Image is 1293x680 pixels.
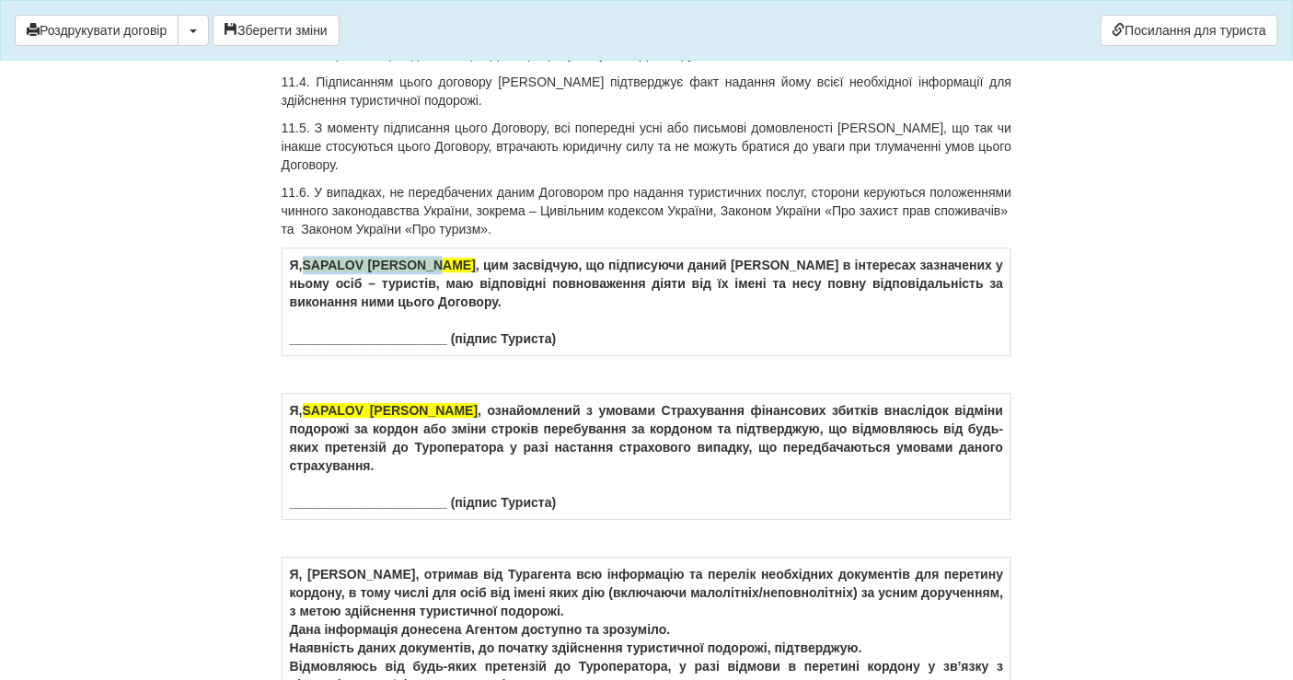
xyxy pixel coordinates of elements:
[282,248,1011,356] td: Я, , цим засвідчую, що підписуючи даний [PERSON_NAME] в інтересах зазначених у ньому осіб – турис...
[282,73,1012,109] p: 11.4. Підписанням цього договору [PERSON_NAME] підтверджує факт надання йому всієї необхідної інф...
[282,183,1012,238] p: 11.6. У випадках, не передбачених даним Договором про надання туристичних послуг, сторони керують...
[282,119,1012,174] p: 11.5. З моменту підписання цього Договору, всі попередні усні або письмові домовленості [PERSON_N...
[213,15,340,46] button: Зберегти зміни
[1101,15,1278,46] a: Посилання для туриста
[303,403,479,418] span: SAPALOV [PERSON_NAME]
[15,15,179,46] button: Роздрукувати договір
[282,394,1011,520] td: Я, , ознайомлений з умовами Страхування фінансових збитків внаслідок відміни подорожі за кордон а...
[303,258,476,272] span: SAPALOV [PERSON_NAME]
